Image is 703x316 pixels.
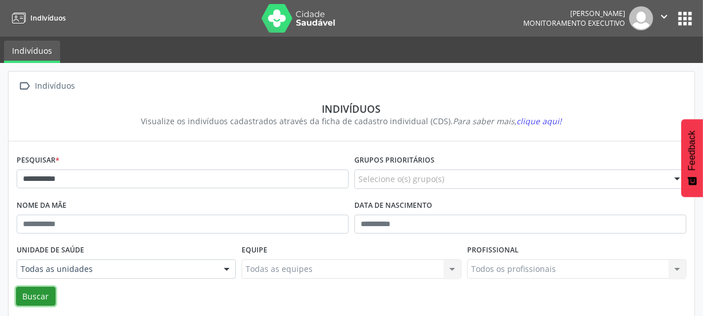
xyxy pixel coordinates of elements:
button: apps [675,9,695,29]
label: Nome da mãe [17,197,66,215]
label: Equipe [242,242,267,259]
div: [PERSON_NAME] [523,9,625,18]
div: Indivíduos [25,102,678,115]
span: clique aqui! [517,116,562,127]
i:  [658,10,670,23]
span: Indivíduos [30,13,66,23]
label: Data de nascimento [354,197,432,215]
label: Grupos prioritários [354,152,435,169]
button: Buscar [16,287,56,306]
label: Profissional [467,242,519,259]
span: Selecione o(s) grupo(s) [358,173,444,185]
span: Feedback [687,131,697,171]
a: Indivíduos [4,41,60,63]
span: Todas as unidades [21,263,212,275]
span: Monitoramento Executivo [523,18,625,28]
label: Unidade de saúde [17,242,84,259]
i: Para saber mais, [453,116,562,127]
div: Visualize os indivíduos cadastrados através da ficha de cadastro individual (CDS). [25,115,678,127]
div: Indivíduos [33,78,77,94]
a:  Indivíduos [17,78,77,94]
i:  [17,78,33,94]
button:  [653,6,675,30]
a: Indivíduos [8,9,66,27]
img: img [629,6,653,30]
button: Feedback - Mostrar pesquisa [681,119,703,197]
label: Pesquisar [17,152,60,169]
